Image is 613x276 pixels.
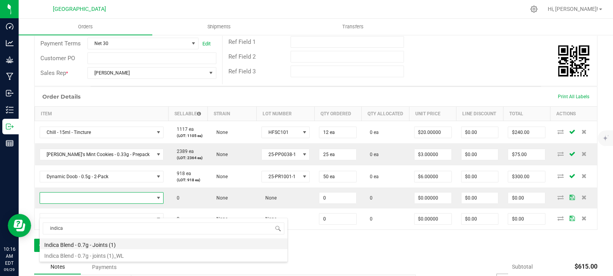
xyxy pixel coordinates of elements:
[319,171,356,182] input: 0
[414,171,451,182] input: 0
[173,177,203,183] p: (LOT: 918 ea)
[173,216,179,222] span: 0
[19,19,152,35] a: Orders
[173,171,191,176] span: 918 ea
[6,89,14,97] inline-svg: Inbound
[332,23,374,30] span: Transfers
[566,129,578,134] span: Save Order Detail
[3,267,15,273] p: 09/29
[212,216,228,222] span: None
[173,127,194,132] span: 1117 ea
[262,171,300,182] span: 25-PR1001-1
[6,56,14,64] inline-svg: Grow
[202,41,211,47] a: Edit
[575,263,597,270] span: $615.00
[261,195,277,201] span: None
[558,94,589,99] span: Print All Labels
[414,127,451,138] input: 0
[456,107,503,121] th: Line Discount
[6,73,14,80] inline-svg: Manufacturing
[319,127,356,138] input: 0
[566,151,578,156] span: Save Order Detail
[40,40,81,47] span: Payment Terms
[508,193,545,203] input: 0
[461,214,498,224] input: 0
[566,195,578,200] span: Save Order Detail
[558,45,589,76] qrcode: 00000692
[508,171,545,182] input: 0
[366,195,373,201] span: 0
[366,174,379,179] span: 0 ea
[6,123,14,130] inline-svg: Outbound
[212,152,228,157] span: None
[578,151,590,156] span: Delete Order Detail
[461,171,498,182] input: 0
[40,127,164,138] span: NO DATA FOUND
[314,107,361,121] th: Qty Ordered
[529,5,539,13] div: Manage settings
[414,193,451,203] input: 0
[578,216,590,220] span: Delete Order Detail
[173,133,203,139] p: (LOT: 1105 ea)
[40,171,154,182] span: Dynamic Doob - 0.5g - 2-Pack
[512,264,533,270] span: Subtotal
[88,68,206,78] span: [PERSON_NAME]
[40,55,75,62] span: Customer PO
[366,152,379,157] span: 0 ea
[503,107,550,121] th: Total
[197,23,241,30] span: Shipments
[173,155,203,161] p: (LOT: 2364 ea)
[168,107,208,121] th: Sellable
[578,129,590,134] span: Delete Order Detail
[40,149,164,160] span: NO DATA FOUND
[578,174,590,178] span: Delete Order Detail
[319,193,356,203] input: 0
[212,174,228,179] span: None
[409,107,456,121] th: Unit Price
[461,193,498,203] input: 0
[228,53,256,60] span: Ref Field 2
[257,107,315,121] th: Lot Number
[566,216,578,220] span: Save Order Detail
[81,260,127,274] div: Payments
[6,106,14,114] inline-svg: Inventory
[173,195,179,201] span: 0
[208,107,257,121] th: Strain
[35,107,169,121] th: Item
[461,127,498,138] input: 0
[6,139,14,147] inline-svg: Reports
[262,127,300,138] span: HFSC101
[550,107,597,121] th: Actions
[3,246,15,267] p: 10:16 AM EDT
[286,19,420,35] a: Transfers
[42,94,80,100] h1: Order Details
[88,38,189,49] span: Net 30
[40,149,154,160] span: [PERSON_NAME]'s Mint Cookies - 0.33g - Prepack
[558,45,589,76] img: Scan me!
[53,6,106,12] span: [GEOGRAPHIC_DATA]
[228,38,256,45] span: Ref Field 1
[414,214,451,224] input: 0
[366,130,379,135] span: 0 ea
[578,195,590,200] span: Delete Order Detail
[152,19,286,35] a: Shipments
[262,149,300,160] span: 25-PP0038-1
[508,149,545,160] input: 0
[566,174,578,178] span: Save Order Detail
[34,239,86,252] button: Add New Detail
[68,23,103,30] span: Orders
[319,214,356,224] input: 0
[508,214,545,224] input: 0
[508,127,545,138] input: 0
[40,171,164,182] span: NO DATA FOUND
[40,213,164,225] span: NO DATA FOUND
[261,216,277,222] span: None
[6,39,14,47] inline-svg: Analytics
[319,149,356,160] input: 0
[212,130,228,135] span: None
[40,127,154,138] span: Chill - 15ml - Tincture
[366,216,373,222] span: 0
[8,214,31,237] iframe: Resource center
[361,107,409,121] th: Qty Allocated
[40,69,66,76] span: Sales Rep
